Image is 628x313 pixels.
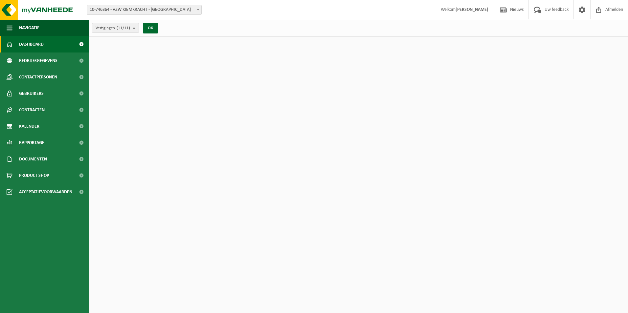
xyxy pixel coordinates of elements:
[19,151,47,167] span: Documenten
[19,118,39,135] span: Kalender
[19,184,72,200] span: Acceptatievoorwaarden
[87,5,202,15] span: 10-746364 - VZW KIEMKRACHT - HAMME
[92,23,139,33] button: Vestigingen(11/11)
[19,69,57,85] span: Contactpersonen
[143,23,158,33] button: OK
[19,85,44,102] span: Gebruikers
[19,135,44,151] span: Rapportage
[19,52,57,69] span: Bedrijfsgegevens
[96,23,130,33] span: Vestigingen
[87,5,201,14] span: 10-746364 - VZW KIEMKRACHT - HAMME
[117,26,130,30] count: (11/11)
[456,7,488,12] strong: [PERSON_NAME]
[19,102,45,118] span: Contracten
[19,167,49,184] span: Product Shop
[19,36,44,52] span: Dashboard
[19,20,39,36] span: Navigatie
